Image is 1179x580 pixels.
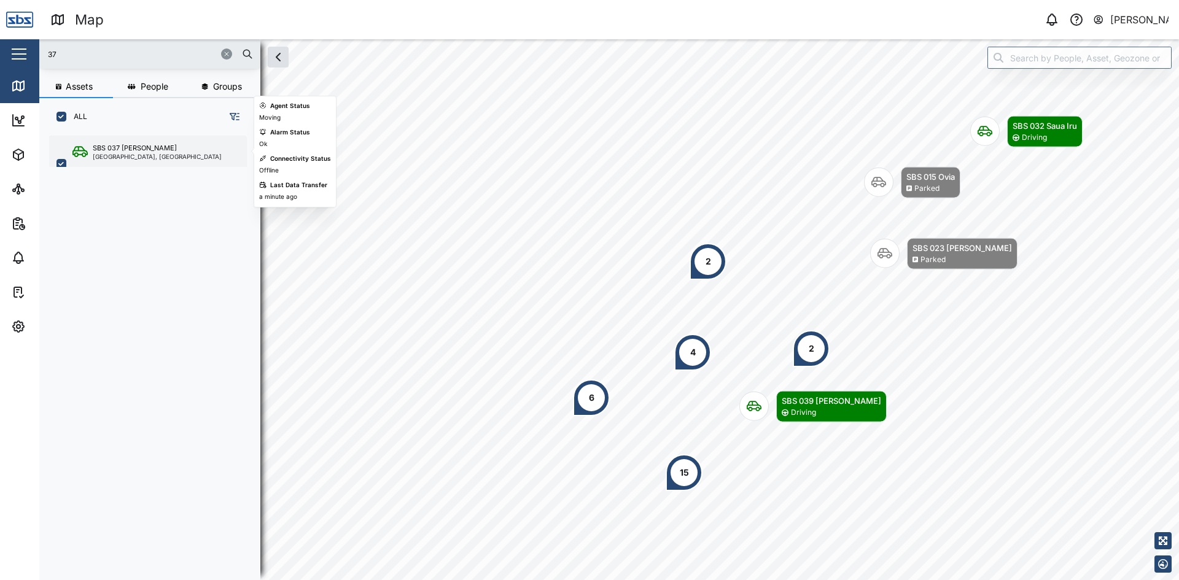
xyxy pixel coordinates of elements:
[912,242,1012,254] div: SBS 023 [PERSON_NAME]
[47,45,253,63] input: Search assets or drivers
[674,334,711,371] div: Map marker
[6,6,33,33] img: Main Logo
[213,82,242,91] span: Groups
[589,391,594,404] div: 6
[690,243,726,280] div: Map marker
[49,131,260,570] div: grid
[914,183,940,195] div: Parked
[93,153,222,160] div: [GEOGRAPHIC_DATA], [GEOGRAPHIC_DATA]
[259,192,297,202] div: a minute ago
[141,82,168,91] span: People
[1022,132,1047,144] div: Driving
[32,217,74,230] div: Reports
[864,167,960,198] div: Map marker
[32,79,60,93] div: Map
[270,180,327,190] div: Last Data Transfer
[66,82,93,91] span: Assets
[680,466,689,479] div: 15
[259,166,279,176] div: Offline
[870,238,1018,269] div: Map marker
[791,407,816,419] div: Driving
[259,139,267,149] div: Ok
[270,101,310,111] div: Agent Status
[32,251,70,265] div: Alarms
[666,454,702,491] div: Map marker
[690,346,696,359] div: 4
[93,143,177,153] div: SBS 037 [PERSON_NAME]
[793,330,830,367] div: Map marker
[32,285,66,299] div: Tasks
[706,255,711,268] div: 2
[782,395,881,407] div: SBS 039 [PERSON_NAME]
[32,320,76,333] div: Settings
[987,47,1172,69] input: Search by People, Asset, Geozone or Place
[32,114,87,127] div: Dashboard
[270,128,310,137] div: Alarm Status
[809,342,814,355] div: 2
[259,113,281,123] div: Moving
[739,391,887,422] div: Map marker
[32,148,70,161] div: Assets
[75,9,104,31] div: Map
[1110,12,1169,28] div: [PERSON_NAME]
[573,379,610,416] div: Map marker
[270,154,331,164] div: Connectivity Status
[39,39,1179,580] canvas: Map
[920,254,946,266] div: Parked
[970,116,1083,147] div: Map marker
[906,171,955,183] div: SBS 015 Ovia
[1092,11,1169,28] button: [PERSON_NAME]
[66,112,87,122] label: ALL
[32,182,61,196] div: Sites
[1013,120,1077,132] div: SBS 032 Saua Iru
